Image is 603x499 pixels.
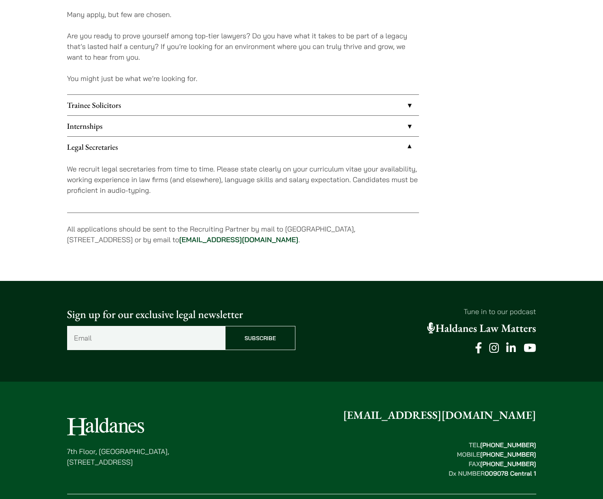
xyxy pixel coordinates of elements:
[179,235,299,244] a: [EMAIL_ADDRESS][DOMAIN_NAME]
[67,9,419,20] p: Many apply, but few are chosen.
[427,321,536,335] a: Haldanes Law Matters
[67,418,144,435] img: Logo of Haldanes
[67,30,419,62] p: Are you ready to prove yourself among top-tier lawyers? Do you have what it takes to be part of a...
[67,446,169,467] p: 7th Floor, [GEOGRAPHIC_DATA], [STREET_ADDRESS]
[480,450,536,458] mark: [PHONE_NUMBER]
[67,224,419,245] p: All applications should be sent to the Recruiting Partner by mail to [GEOGRAPHIC_DATA], [STREET_A...
[308,306,536,317] p: Tune in to our podcast
[67,73,419,84] p: You might just be what we’re looking for.
[67,306,295,323] p: Sign up for our exclusive legal newsletter
[67,95,419,115] a: Trainee Solicitors
[480,441,536,449] mark: [PHONE_NUMBER]
[67,116,419,136] a: Internships
[67,137,419,157] a: Legal Secretaries
[449,441,536,477] strong: TEL MOBILE FAX Dx NUMBER
[67,326,225,350] input: Email
[343,408,536,422] a: [EMAIL_ADDRESS][DOMAIN_NAME]
[67,164,419,196] p: We recruit legal secretaries from time to time. Please state clearly on your curriculum vitae you...
[480,460,536,468] mark: [PHONE_NUMBER]
[67,157,419,213] div: Legal Secretaries
[225,326,295,350] input: Subscribe
[485,469,536,477] mark: 009078 Central 1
